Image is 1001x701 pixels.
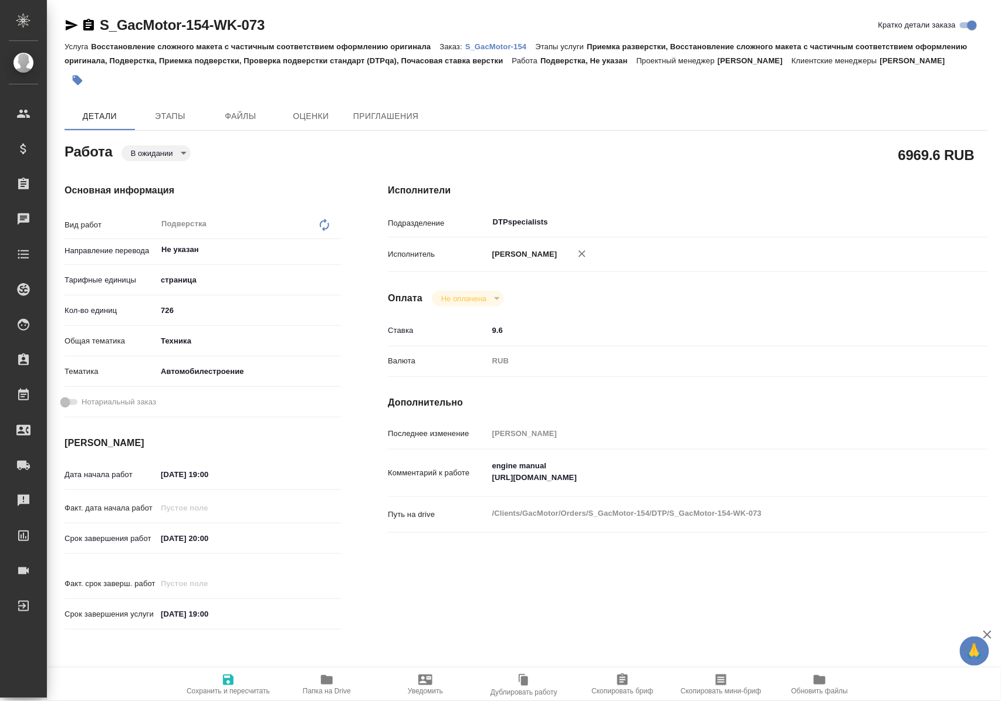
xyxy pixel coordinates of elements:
p: Валюта [388,355,488,367]
span: Скопировать бриф [591,687,653,695]
p: Направление перевода [65,245,157,257]
p: Подверстка, Не указан [540,56,637,65]
p: Ставка [388,325,488,336]
button: Скопировать мини-бриф [672,668,770,701]
button: Обновить файлы [770,668,869,701]
p: Исполнитель [388,249,488,260]
h2: 6969.6 RUB [898,145,975,165]
span: 🙏 [965,639,985,663]
p: Заказ: [440,42,465,51]
p: Кол-во единиц [65,305,157,317]
h4: Основная информация [65,183,341,198]
button: В ожидании [127,148,177,158]
p: Тарифные единицы [65,274,157,286]
p: Дата начала работ [65,469,157,481]
p: Восстановление сложного макета с частичным соответствием оформлению оригинала [91,42,439,51]
p: Факт. дата начала работ [65,502,157,514]
h2: Работа [65,140,113,161]
div: В ожидании [121,145,191,161]
button: Скопировать ссылку для ЯМессенджера [65,18,79,32]
div: Автомобилестроение [157,362,341,382]
span: Обновить файлы [792,687,848,695]
a: S_GacMotor-154-WK-073 [100,17,265,33]
h4: Дополнительно [388,396,988,410]
input: Пустое поле [157,499,259,516]
div: Техника [157,331,341,351]
input: ✎ Введи что-нибудь [157,466,259,483]
div: В ожидании [432,291,504,307]
p: Услуга [65,42,91,51]
p: [PERSON_NAME] [718,56,792,65]
input: ✎ Введи что-нибудь [488,322,938,339]
h4: [PERSON_NAME] [65,436,341,450]
p: S_GacMotor-154 [465,42,536,51]
p: Срок завершения работ [65,533,157,545]
h4: Оплата [388,291,422,305]
p: Путь на drive [388,509,488,520]
span: Приглашения [353,109,419,124]
span: Сохранить и пересчитать [187,687,270,695]
span: Папка на Drive [303,687,351,695]
p: Тематика [65,366,157,377]
span: Нотариальный заказ [82,396,156,408]
button: Сохранить и пересчитать [179,668,278,701]
p: [PERSON_NAME] [488,249,557,260]
input: Пустое поле [157,575,259,592]
button: Open [932,221,934,223]
button: Дублировать работу [475,668,573,701]
p: Последнее изменение [388,428,488,440]
span: Детали [72,109,128,124]
h2: Заказ [65,665,103,684]
span: Файлы [212,109,269,124]
textarea: /Clients/GacMotor/Orders/S_GacMotor-154/DTP/S_GacMotor-154-WK-073 [488,503,938,523]
h4: Исполнители [388,183,988,198]
p: Работа [512,56,541,65]
p: [PERSON_NAME] [880,56,954,65]
span: Дублировать работу [491,688,557,696]
span: Скопировать мини-бриф [681,687,761,695]
button: Скопировать бриф [573,668,672,701]
p: Факт. срок заверш. работ [65,578,157,590]
span: Кратко детали заказа [878,19,956,31]
p: Проектный менеджер [637,56,718,65]
button: Добавить тэг [65,67,90,93]
button: Уведомить [376,668,475,701]
button: Скопировать ссылку [82,18,96,32]
button: Не оплачена [438,294,490,304]
input: ✎ Введи что-нибудь [157,530,259,547]
p: Общая тематика [65,335,157,347]
div: RUB [488,351,938,371]
button: 🙏 [960,637,989,666]
button: Папка на Drive [278,668,376,701]
p: Этапы услуги [536,42,587,51]
button: Open [334,249,337,251]
span: Оценки [283,109,339,124]
a: S_GacMotor-154 [465,41,536,51]
input: Пустое поле [488,425,938,442]
p: Подразделение [388,217,488,229]
p: Комментарий к работе [388,467,488,479]
p: Срок завершения услуги [65,608,157,620]
input: ✎ Введи что-нибудь [157,605,259,622]
p: Клиентские менеджеры [792,56,880,65]
textarea: engine manual [URL][DOMAIN_NAME] [488,456,938,488]
span: Этапы [142,109,198,124]
div: страница [157,270,341,290]
button: Удалить исполнителя [569,241,595,267]
input: ✎ Введи что-нибудь [157,302,341,319]
span: Уведомить [408,687,443,695]
p: Вид работ [65,219,157,231]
